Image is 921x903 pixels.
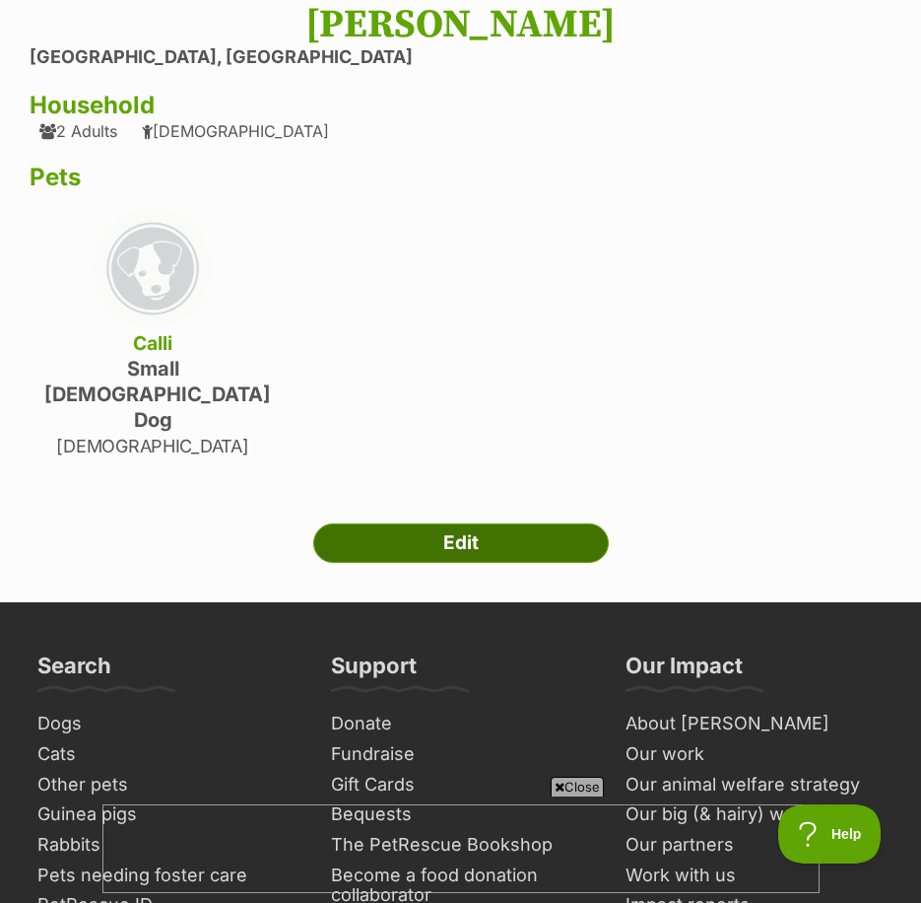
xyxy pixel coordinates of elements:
[44,330,261,356] h4: Calli
[30,709,303,739] a: Dogs
[44,433,261,459] p: [DEMOGRAPHIC_DATA]
[323,739,597,770] a: Fundraise
[30,830,303,861] a: Rabbits
[30,770,303,800] a: Other pets
[618,770,891,800] a: Our animal welfare strategy
[323,709,597,739] a: Donate
[39,122,117,140] div: 2 Adults
[30,799,303,830] a: Guinea pigs
[44,356,261,433] h4: small [DEMOGRAPHIC_DATA] Dog
[313,523,609,563] a: Edit
[551,777,604,797] span: Close
[142,122,329,140] div: [DEMOGRAPHIC_DATA]
[94,209,212,327] img: large_default-f37c3b2ddc539b7721ffdbd4c88987add89f2ef0fd77a71d0d44a6cf3104916e.png
[331,652,417,691] h3: Support
[618,739,891,770] a: Our work
[102,804,820,893] iframe: Advertisement
[30,92,891,119] h3: Household
[778,804,882,864] iframe: Help Scout Beacon - Open
[30,2,891,47] h1: [PERSON_NAME]
[323,770,597,800] a: Gift Cards
[30,164,891,191] h3: Pets
[618,709,891,739] a: About [PERSON_NAME]
[30,47,891,68] li: [GEOGRAPHIC_DATA], [GEOGRAPHIC_DATA]
[37,652,111,691] h3: Search
[30,739,303,770] a: Cats
[30,861,303,891] a: Pets needing foster care
[625,652,743,691] h3: Our Impact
